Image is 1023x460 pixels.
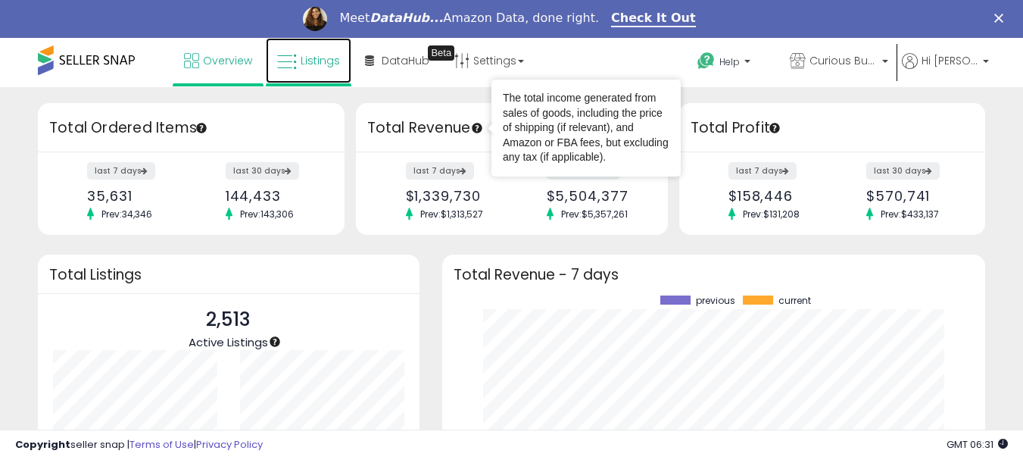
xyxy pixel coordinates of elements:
label: last 7 days [87,162,155,180]
div: $570,741 [866,188,959,204]
span: Hi [PERSON_NAME] [922,53,978,68]
span: Overview [203,53,252,68]
h3: Total Revenue - 7 days [454,269,974,280]
p: 2,513 [189,305,268,334]
span: Prev: $1,313,527 [413,208,491,221]
span: 2025-09-6 06:31 GMT [947,437,1008,452]
h3: Total Listings [49,269,408,280]
span: Prev: 143,306 [232,208,301,221]
a: Terms of Use [129,437,194,452]
label: last 7 days [406,162,474,180]
span: current [778,296,811,306]
a: Curious Buy Nature [778,38,900,87]
span: previous [696,296,735,306]
h3: Total Revenue [367,117,657,139]
a: Privacy Policy [196,437,263,452]
div: Tooltip anchor [428,45,454,61]
div: Tooltip anchor [768,121,781,135]
strong: Copyright [15,437,70,452]
a: Hi [PERSON_NAME] [902,53,989,87]
span: Help [719,55,740,68]
span: Prev: $131,208 [735,208,807,221]
i: Get Help [697,52,716,70]
span: Listings [301,53,340,68]
a: DataHub [354,38,441,83]
span: Prev: 34,346 [94,208,160,221]
span: Prev: $5,357,261 [554,208,635,221]
div: $158,446 [728,188,821,204]
a: Overview [173,38,264,83]
a: Help [685,40,776,87]
div: 144,433 [226,188,318,204]
label: last 7 days [728,162,797,180]
a: Check It Out [611,11,696,27]
h3: Total Ordered Items [49,117,333,139]
div: 35,631 [87,188,179,204]
div: seller snap | | [15,438,263,452]
div: Tooltip anchor [268,335,282,349]
div: Meet Amazon Data, done right. [339,11,599,26]
span: Curious Buy Nature [809,53,878,68]
div: Close [994,14,1009,23]
img: Profile image for Georgie [303,7,327,31]
span: Prev: $433,137 [873,208,947,221]
a: Settings [443,38,535,83]
h3: Total Profit [691,117,975,139]
div: $5,504,377 [547,188,641,204]
span: Active Listings [189,334,268,350]
div: Tooltip anchor [470,121,484,135]
label: last 30 days [866,162,940,180]
i: DataHub... [370,11,443,25]
div: Tooltip anchor [195,121,208,135]
label: last 30 days [226,162,299,180]
div: $1,339,730 [406,188,501,204]
div: The total income generated from sales of goods, including the price of shipping (if relevant), an... [503,91,669,165]
a: Listings [266,38,351,83]
span: DataHub [382,53,429,68]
